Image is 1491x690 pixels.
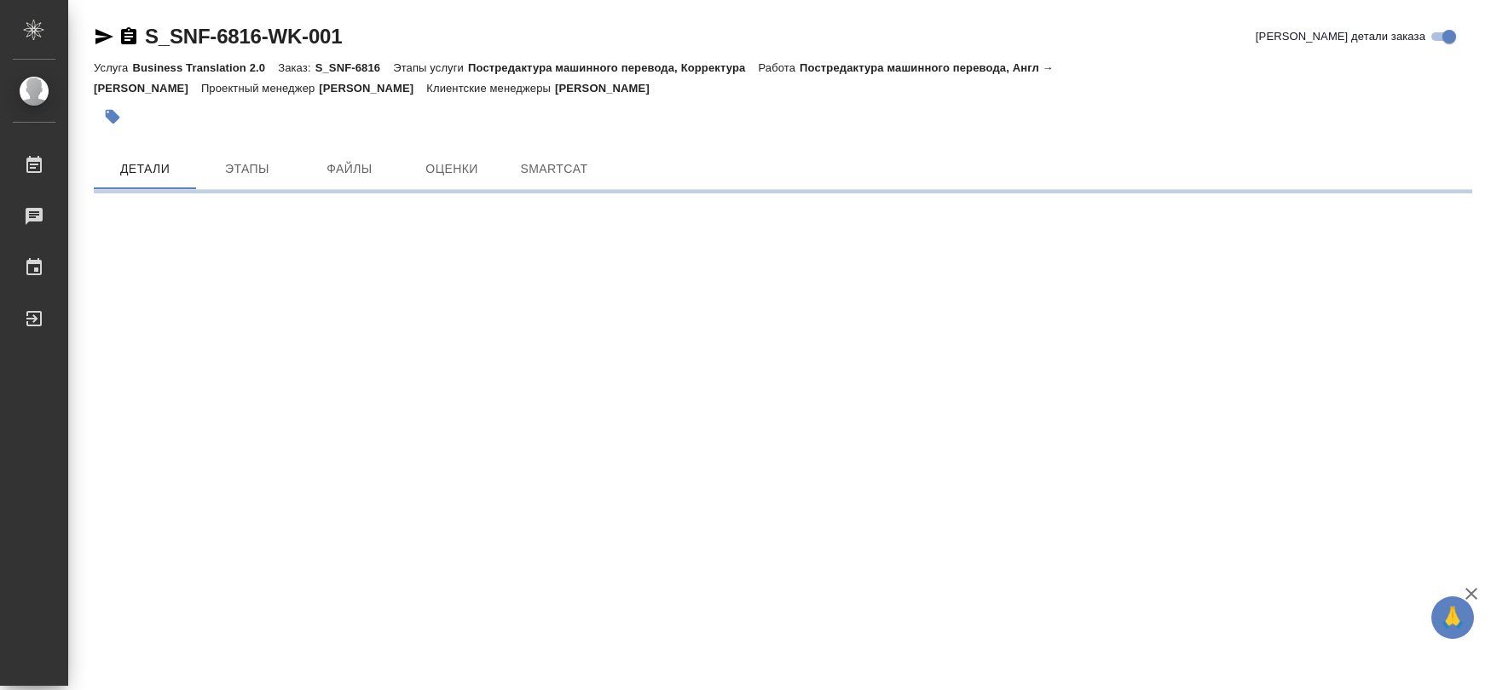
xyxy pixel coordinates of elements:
[393,61,468,74] p: Этапы услуги
[309,158,390,180] span: Файлы
[319,82,426,95] p: [PERSON_NAME]
[758,61,800,74] p: Работа
[1438,600,1467,635] span: 🙏
[118,26,139,47] button: Скопировать ссылку
[555,82,662,95] p: [PERSON_NAME]
[201,82,319,95] p: Проектный менеджер
[513,158,595,180] span: SmartCat
[94,26,114,47] button: Скопировать ссылку для ЯМессенджера
[145,25,342,48] a: S_SNF-6816-WK-001
[1431,596,1474,639] button: 🙏
[426,82,555,95] p: Клиентские менеджеры
[206,158,288,180] span: Этапы
[1256,28,1425,45] span: [PERSON_NAME] детали заказа
[132,61,278,74] p: Business Translation 2.0
[315,61,394,74] p: S_SNF-6816
[104,158,186,180] span: Детали
[94,61,132,74] p: Услуга
[94,98,131,135] button: Добавить тэг
[411,158,493,180] span: Оценки
[278,61,315,74] p: Заказ:
[468,61,758,74] p: Постредактура машинного перевода, Корректура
